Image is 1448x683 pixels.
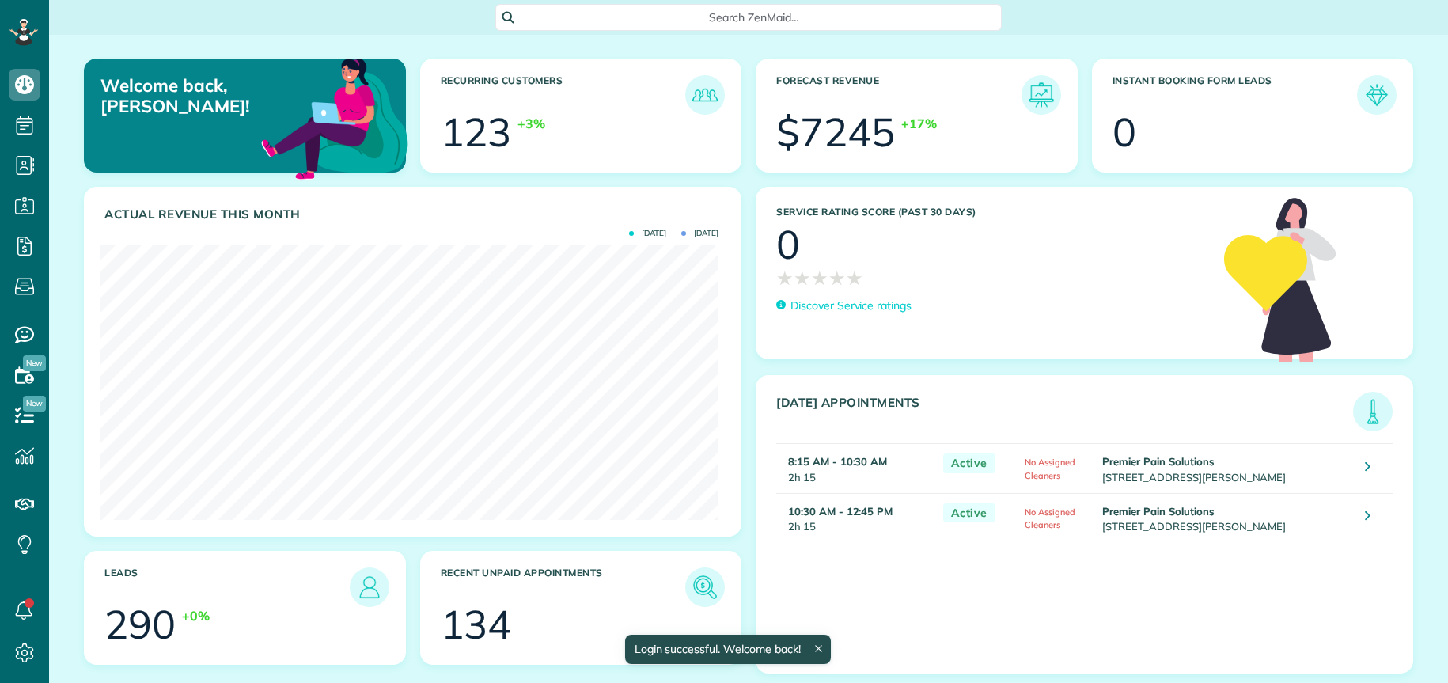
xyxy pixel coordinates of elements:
[943,503,995,523] span: Active
[1361,79,1393,111] img: icon_form_leads-04211a6a04a5b2264e4ee56bc0799ec3eb69b7e499cbb523a139df1d13a81ae0.png
[776,112,895,152] div: $7245
[681,230,718,237] span: [DATE]
[846,264,863,292] span: ★
[441,112,512,152] div: 123
[258,40,411,194] img: dashboard_welcome-42a62b7d889689a78055ac9021e634bf52bae3f8056760290aed330b23ab8690.png
[1113,112,1136,152] div: 0
[1025,457,1075,480] span: No Assigned Cleaners
[1025,507,1075,530] span: No Assigned Cleaners
[517,115,545,133] div: +3%
[790,298,912,314] p: Discover Service ratings
[1098,444,1354,493] td: [STREET_ADDRESS][PERSON_NAME]
[776,225,800,264] div: 0
[182,607,210,625] div: +0%
[441,75,686,115] h3: Recurring Customers
[104,605,176,644] div: 290
[776,207,1208,218] h3: Service Rating score (past 30 days)
[788,505,893,518] strong: 10:30 AM - 12:45 PM
[104,567,350,607] h3: Leads
[776,298,912,314] a: Discover Service ratings
[441,567,686,607] h3: Recent unpaid appointments
[1102,455,1214,468] strong: Premier Pain Solutions
[100,75,302,117] p: Welcome back, [PERSON_NAME]!
[1102,505,1214,518] strong: Premier Pain Solutions
[23,396,46,412] span: New
[629,230,666,237] span: [DATE]
[624,635,830,664] div: Login successful. Welcome back!
[23,355,46,371] span: New
[776,396,1353,431] h3: [DATE] Appointments
[828,264,846,292] span: ★
[1098,493,1354,542] td: [STREET_ADDRESS][PERSON_NAME]
[901,115,937,133] div: +17%
[794,264,811,292] span: ★
[776,264,794,292] span: ★
[354,571,385,603] img: icon_leads-1bed01f49abd5b7fead27621c3d59655bb73ed531f8eeb49469d10e621d6b896.png
[689,571,721,603] img: icon_unpaid_appointments-47b8ce3997adf2238b356f14209ab4cced10bd1f174958f3ca8f1d0dd7fffeee.png
[104,207,725,222] h3: Actual Revenue this month
[943,453,995,473] span: Active
[788,455,887,468] strong: 8:15 AM - 10:30 AM
[441,605,512,644] div: 134
[776,493,935,542] td: 2h 15
[689,79,721,111] img: icon_recurring_customers-cf858462ba22bcd05b5a5880d41d6543d210077de5bb9ebc9590e49fd87d84ed.png
[811,264,828,292] span: ★
[776,75,1022,115] h3: Forecast Revenue
[1025,79,1057,111] img: icon_forecast_revenue-8c13a41c7ed35a8dcfafea3cbb826a0462acb37728057bba2d056411b612bbbe.png
[1357,396,1389,427] img: icon_todays_appointments-901f7ab196bb0bea1936b74009e4eb5ffbc2d2711fa7634e0d609ed5ef32b18b.png
[1113,75,1358,115] h3: Instant Booking Form Leads
[776,444,935,493] td: 2h 15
